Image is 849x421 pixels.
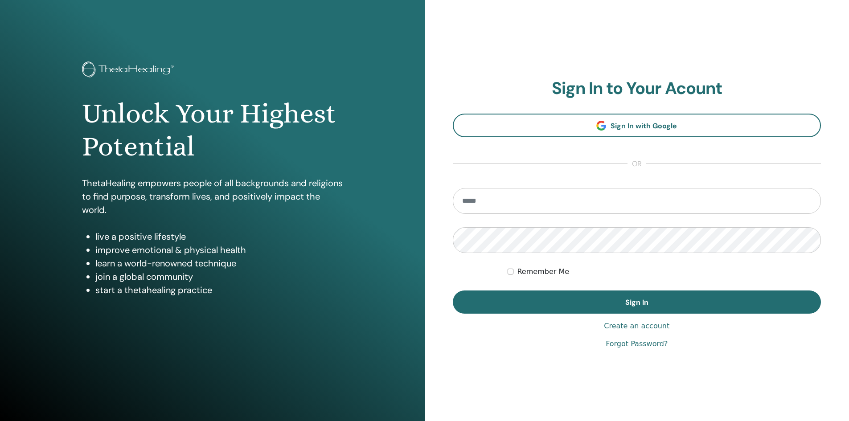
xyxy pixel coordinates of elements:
[95,230,343,243] li: live a positive lifestyle
[628,159,646,169] span: or
[95,243,343,257] li: improve emotional & physical health
[625,298,648,307] span: Sign In
[95,283,343,297] li: start a thetahealing practice
[604,321,669,331] a: Create an account
[611,121,677,131] span: Sign In with Google
[95,257,343,270] li: learn a world-renowned technique
[508,266,821,277] div: Keep me authenticated indefinitely or until I manually logout
[453,78,821,99] h2: Sign In to Your Acount
[606,339,668,349] a: Forgot Password?
[453,290,821,314] button: Sign In
[82,176,343,217] p: ThetaHealing empowers people of all backgrounds and religions to find purpose, transform lives, a...
[517,266,569,277] label: Remember Me
[82,97,343,163] h1: Unlock Your Highest Potential
[453,114,821,137] a: Sign In with Google
[95,270,343,283] li: join a global community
